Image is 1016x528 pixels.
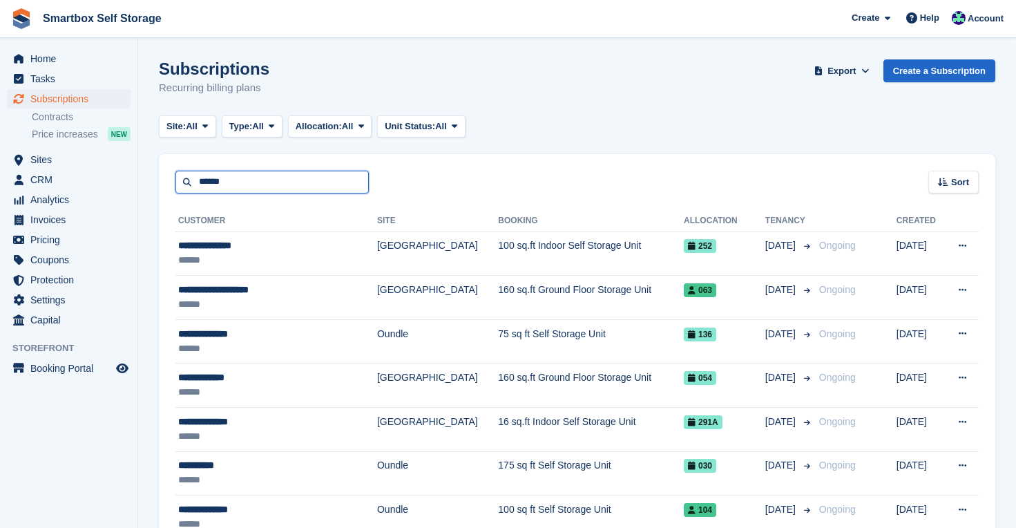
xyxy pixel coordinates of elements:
[897,364,944,408] td: [DATE]
[7,270,131,290] a: menu
[897,232,944,276] td: [DATE]
[765,283,798,297] span: [DATE]
[812,59,872,82] button: Export
[108,127,131,141] div: NEW
[30,250,113,270] span: Coupons
[498,408,684,452] td: 16 sq.ft Indoor Self Storage Unit
[32,128,98,141] span: Price increases
[819,416,856,427] span: Ongoing
[114,360,131,377] a: Preview store
[32,126,131,142] a: Price increases NEW
[166,120,186,133] span: Site:
[7,250,131,270] a: menu
[30,210,113,229] span: Invoices
[684,415,722,429] span: 291A
[30,69,113,88] span: Tasks
[342,120,354,133] span: All
[819,240,856,251] span: Ongoing
[765,327,798,341] span: [DATE]
[7,69,131,88] a: menu
[32,111,131,124] a: Contracts
[7,150,131,169] a: menu
[819,284,856,295] span: Ongoing
[897,276,944,320] td: [DATE]
[30,49,113,68] span: Home
[252,120,264,133] span: All
[827,64,856,78] span: Export
[377,210,498,232] th: Site
[819,460,856,471] span: Ongoing
[30,89,113,109] span: Subscriptions
[30,310,113,330] span: Capital
[30,230,113,249] span: Pricing
[7,290,131,310] a: menu
[765,502,798,517] span: [DATE]
[175,210,377,232] th: Customer
[377,364,498,408] td: [GEOGRAPHIC_DATA]
[377,451,498,496] td: Oundle
[883,59,995,82] a: Create a Subscription
[765,210,814,232] th: Tenancy
[377,232,498,276] td: [GEOGRAPHIC_DATA]
[765,370,798,385] span: [DATE]
[377,408,498,452] td: [GEOGRAPHIC_DATA]
[7,210,131,229] a: menu
[229,120,253,133] span: Type:
[7,89,131,109] a: menu
[159,115,216,138] button: Site: All
[7,49,131,68] a: menu
[684,210,765,232] th: Allocation
[435,120,447,133] span: All
[819,328,856,339] span: Ongoing
[30,270,113,290] span: Protection
[897,319,944,364] td: [DATE]
[11,8,32,29] img: stora-icon-8386f47178a22dfd0bd8f6a31ec36ba5ce8667c1dd55bd0f319d3a0aa187defe.svg
[7,170,131,189] a: menu
[819,372,856,383] span: Ongoing
[684,239,716,253] span: 252
[7,190,131,209] a: menu
[30,290,113,310] span: Settings
[819,504,856,515] span: Ongoing
[897,451,944,496] td: [DATE]
[7,310,131,330] a: menu
[377,276,498,320] td: [GEOGRAPHIC_DATA]
[765,415,798,429] span: [DATE]
[765,238,798,253] span: [DATE]
[684,283,716,297] span: 063
[684,503,716,517] span: 104
[498,451,684,496] td: 175 sq ft Self Storage Unit
[377,319,498,364] td: Oundle
[684,328,716,341] span: 136
[288,115,372,138] button: Allocation: All
[385,120,435,133] span: Unit Status:
[12,341,137,355] span: Storefront
[498,276,684,320] td: 160 sq.ft Ground Floor Storage Unit
[222,115,282,138] button: Type: All
[186,120,198,133] span: All
[897,408,944,452] td: [DATE]
[30,150,113,169] span: Sites
[952,11,966,25] img: Roger Canham
[30,190,113,209] span: Analytics
[159,59,269,78] h1: Subscriptions
[920,11,939,25] span: Help
[296,120,342,133] span: Allocation:
[684,459,716,473] span: 030
[30,170,113,189] span: CRM
[765,458,798,473] span: [DATE]
[968,12,1004,26] span: Account
[37,7,167,30] a: Smartbox Self Storage
[951,176,969,189] span: Sort
[498,364,684,408] td: 160 sq.ft Ground Floor Storage Unit
[852,11,879,25] span: Create
[498,210,684,232] th: Booking
[7,359,131,378] a: menu
[30,359,113,378] span: Booking Portal
[377,115,465,138] button: Unit Status: All
[498,319,684,364] td: 75 sq ft Self Storage Unit
[684,371,716,385] span: 054
[7,230,131,249] a: menu
[498,232,684,276] td: 100 sq.ft Indoor Self Storage Unit
[159,80,269,96] p: Recurring billing plans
